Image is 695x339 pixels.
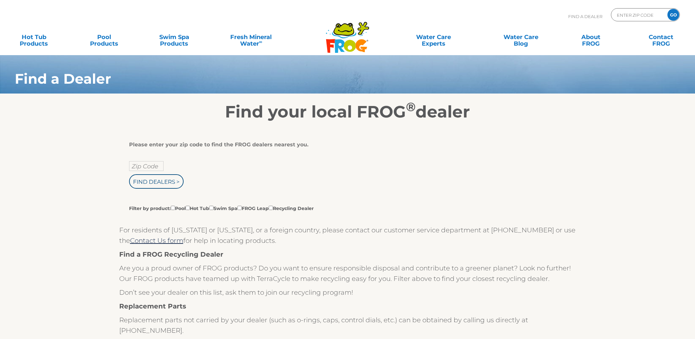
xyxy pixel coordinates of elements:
a: Fresh MineralWater∞ [217,31,285,44]
p: Don’t see your dealer on this list, ask them to join our recycling program! [119,287,576,298]
a: Swim SpaProducts [147,31,201,44]
h1: Find a Dealer [15,71,621,87]
sup: ∞ [259,39,262,44]
a: Contact Us form [130,237,183,244]
a: Water CareBlog [494,31,548,44]
input: Filter by product:PoolHot TubSwim SpaFROG LeapRecycling Dealer [209,206,213,210]
a: AboutFROG [564,31,618,44]
input: GO [667,9,679,21]
strong: Find a FROG Recycling Dealer [119,250,223,258]
input: Filter by product:PoolHot TubSwim SpaFROG LeapRecycling Dealer [186,206,190,210]
h2: Find your local FROG dealer [5,102,690,122]
input: Filter by product:PoolHot TubSwim SpaFROG LeapRecycling Dealer [237,206,242,210]
div: Please enter your zip code to find the FROG dealers nearest you. [129,141,561,148]
a: Hot TubProducts [7,31,61,44]
a: PoolProducts [77,31,131,44]
a: ContactFROG [634,31,688,44]
input: Filter by product:PoolHot TubSwim SpaFROG LeapRecycling Dealer [269,206,273,210]
input: Filter by product:PoolHot TubSwim SpaFROG LeapRecycling Dealer [171,206,175,210]
sup: ® [406,99,415,114]
p: For residents of [US_STATE] or [US_STATE], or a foreign country, please contact our customer serv... [119,225,576,246]
input: Find Dealers > [129,174,184,189]
strong: Replacement Parts [119,302,186,310]
p: Find A Dealer [568,8,602,25]
p: Are you a proud owner of FROG products? Do you want to ensure responsible disposal and contribute... [119,263,576,284]
p: Replacement parts not carried by your dealer (such as o-rings, caps, control dials, etc.) can be ... [119,315,576,336]
img: Frog Products Logo [322,13,373,53]
label: Filter by product: Pool Hot Tub Swim Spa FROG Leap Recycling Dealer [129,204,314,212]
a: Water CareExperts [390,31,478,44]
